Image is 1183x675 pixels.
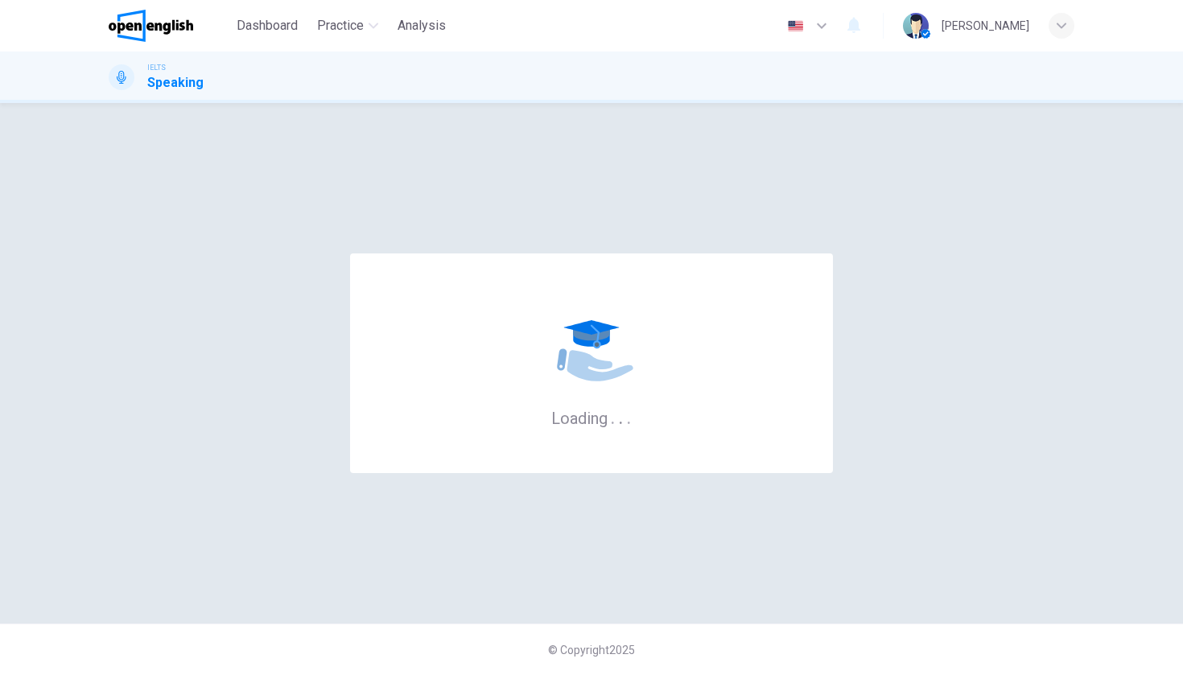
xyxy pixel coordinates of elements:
button: Practice [311,11,385,40]
h6: . [610,403,616,430]
button: Analysis [391,11,452,40]
span: Dashboard [237,16,298,35]
h6: Loading [551,407,632,428]
a: OpenEnglish logo [109,10,230,42]
img: en [785,20,806,32]
h6: . [618,403,624,430]
img: Profile picture [903,13,929,39]
h1: Speaking [147,73,204,93]
span: IELTS [147,62,166,73]
div: [PERSON_NAME] [942,16,1029,35]
span: Practice [317,16,364,35]
span: Analysis [398,16,446,35]
span: © Copyright 2025 [548,644,635,656]
img: OpenEnglish logo [109,10,193,42]
h6: . [626,403,632,430]
button: Dashboard [230,11,304,40]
